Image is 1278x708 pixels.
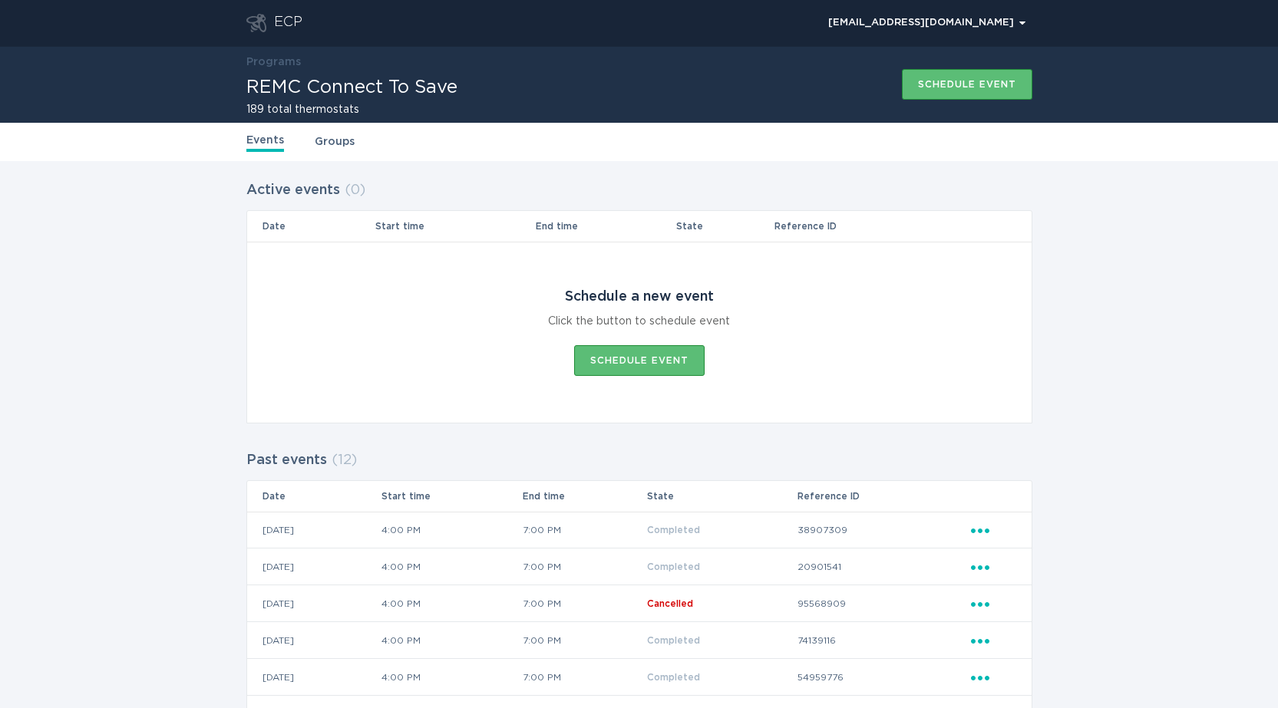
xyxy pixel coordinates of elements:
th: State [675,211,774,242]
a: Programs [246,57,301,68]
th: Start time [381,481,522,512]
td: 4:00 PM [381,512,522,548]
td: 4:00 PM [381,622,522,659]
td: 4:00 PM [381,659,522,696]
td: 38907309 [797,512,970,548]
tr: 0362d5ff86814663b43aeb6a7055bb1f [247,659,1032,696]
div: Popover menu [971,669,1016,686]
div: Popover menu [971,632,1016,649]
td: 7:00 PM [522,548,646,585]
div: Click the button to schedule event [548,313,730,330]
th: Reference ID [774,211,970,242]
div: Popover menu [971,595,1016,612]
span: ( 0 ) [345,183,365,197]
td: 4:00 PM [381,548,522,585]
span: Completed [647,525,700,535]
div: Schedule event [590,356,689,365]
span: Completed [647,673,700,682]
span: ( 12 ) [332,453,357,467]
td: [DATE] [247,512,381,548]
th: Start time [375,211,534,242]
tr: 921df39d51af4c58a9d598427acb53bd [247,512,1032,548]
h1: REMC Connect To Save [246,78,457,97]
tr: 5bbc031d3d71495eb2368169c5e17702 [247,585,1032,622]
td: [DATE] [247,622,381,659]
button: Schedule event [574,345,705,376]
tr: Table Headers [247,211,1032,242]
th: End time [535,211,675,242]
td: 74139116 [797,622,970,659]
tr: 9cbd32cde6554984a81181024987034c [247,548,1032,585]
div: Schedule a new event [565,288,714,305]
th: Reference ID [797,481,970,512]
button: Open user account details [821,12,1032,35]
div: [EMAIL_ADDRESS][DOMAIN_NAME] [828,18,1025,28]
td: 54959776 [797,659,970,696]
div: ECP [274,14,302,32]
td: 7:00 PM [522,622,646,659]
td: 95568909 [797,585,970,622]
span: Completed [647,636,700,645]
th: Date [247,481,381,512]
span: Completed [647,562,700,571]
td: [DATE] [247,659,381,696]
a: Events [246,132,284,152]
h2: 189 total thermostats [246,104,457,115]
td: 7:00 PM [522,512,646,548]
span: Cancelled [647,599,693,608]
th: State [646,481,797,512]
th: Date [247,211,375,242]
h2: Active events [246,176,340,204]
div: Popover menu [971,558,1016,575]
tr: Table Headers [247,481,1032,512]
div: Popover menu [971,522,1016,538]
button: Schedule event [902,69,1032,100]
h2: Past events [246,446,327,474]
div: Schedule event [918,80,1016,89]
td: 7:00 PM [522,585,646,622]
th: End time [522,481,646,512]
td: [DATE] [247,548,381,585]
button: Go to dashboard [246,14,266,32]
td: 4:00 PM [381,585,522,622]
div: Popover menu [821,12,1032,35]
tr: b29f6a8059b943ceb5ad90510978c377 [247,622,1032,659]
a: Groups [315,133,355,150]
td: [DATE] [247,585,381,622]
td: 20901541 [797,548,970,585]
td: 7:00 PM [522,659,646,696]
